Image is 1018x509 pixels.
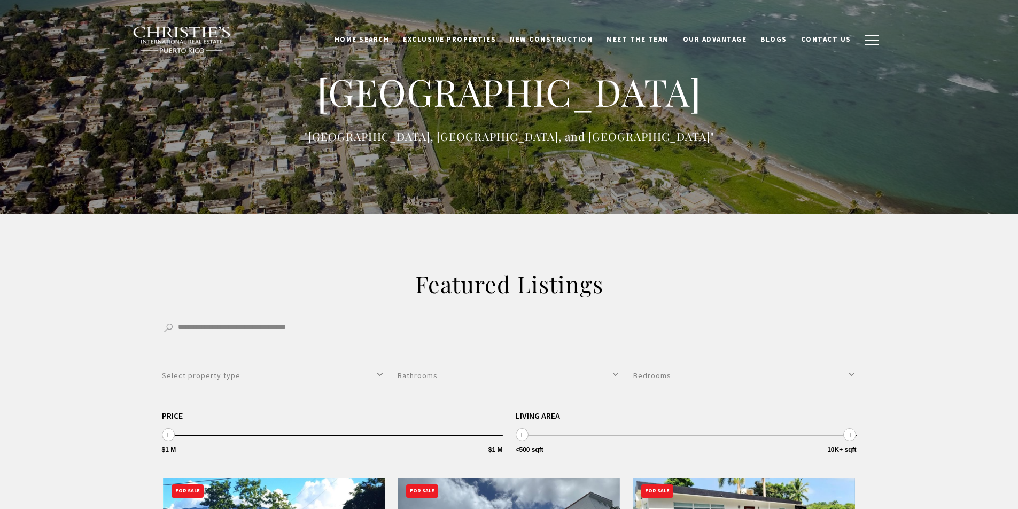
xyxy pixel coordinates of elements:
[633,357,856,394] button: Bedrooms
[406,484,438,498] div: For Sale
[801,35,851,44] span: Contact Us
[328,29,397,50] a: Home Search
[503,29,600,50] a: New Construction
[162,447,176,453] span: $1 M
[753,29,794,50] a: Blogs
[510,35,593,44] span: New Construction
[172,484,204,498] div: For Sale
[641,484,673,498] div: For Sale
[396,29,503,50] a: Exclusive Properties
[516,447,543,453] span: <500 sqft
[676,29,754,50] a: Our Advantage
[600,29,676,50] a: Meet the Team
[488,447,503,453] span: $1 M
[403,35,496,44] span: Exclusive Properties
[296,68,723,115] h1: [GEOGRAPHIC_DATA]
[133,26,232,54] img: Christie's International Real Estate black text logo
[162,357,385,394] button: Select property type
[827,447,856,453] span: 10K+ sqft
[683,35,747,44] span: Our Advantage
[279,269,739,299] h2: Featured Listings
[296,128,723,145] p: "[GEOGRAPHIC_DATA], [GEOGRAPHIC_DATA], and [GEOGRAPHIC_DATA]"
[398,357,620,394] button: Bathrooms
[760,35,787,44] span: Blogs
